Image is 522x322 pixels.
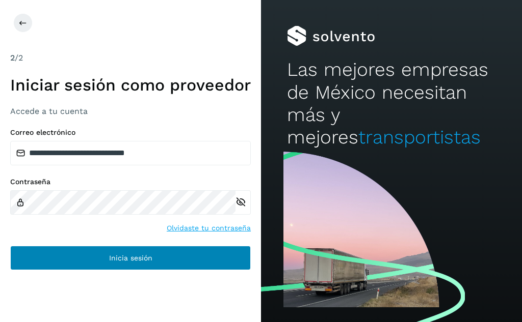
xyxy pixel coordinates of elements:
[109,254,152,261] span: Inicia sesión
[10,128,251,137] label: Correo electrónico
[10,106,251,116] h3: Accede a tu cuenta
[10,246,251,270] button: Inicia sesión
[10,178,251,186] label: Contraseña
[10,52,251,64] div: /2
[10,53,15,63] span: 2
[358,126,481,148] span: transportistas
[287,58,496,149] h2: Las mejores empresas de México necesitan más y mejores
[167,223,251,233] a: Olvidaste tu contraseña
[10,75,251,95] h1: Iniciar sesión como proveedor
